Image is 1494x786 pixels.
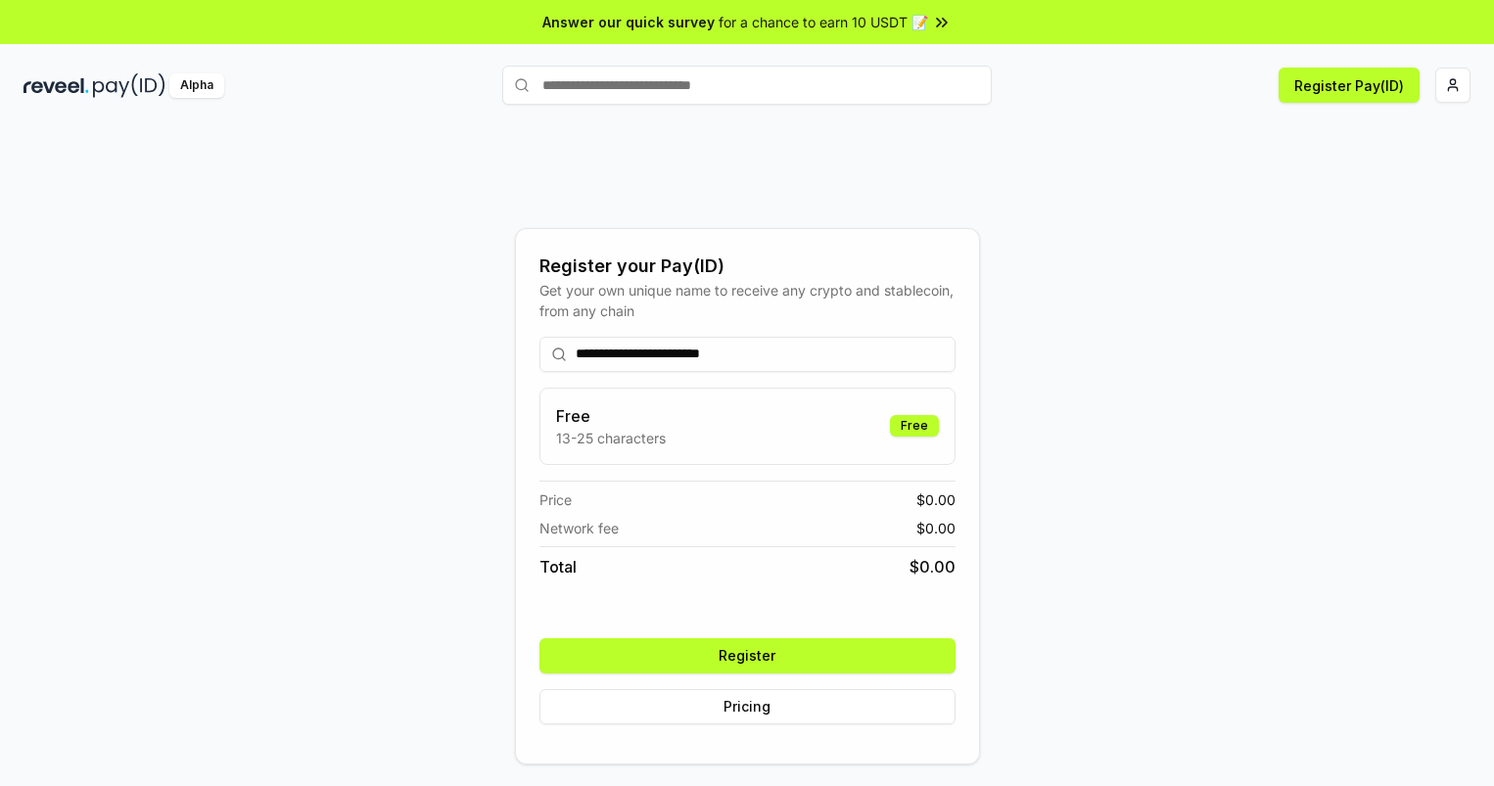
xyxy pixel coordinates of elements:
[23,73,89,98] img: reveel_dark
[890,415,939,437] div: Free
[93,73,165,98] img: pay_id
[556,404,666,428] h3: Free
[539,489,572,510] span: Price
[539,638,956,673] button: Register
[169,73,224,98] div: Alpha
[539,253,956,280] div: Register your Pay(ID)
[539,555,577,578] span: Total
[539,280,956,321] div: Get your own unique name to receive any crypto and stablecoin, from any chain
[916,518,956,538] span: $ 0.00
[539,689,956,724] button: Pricing
[539,518,619,538] span: Network fee
[719,12,928,32] span: for a chance to earn 10 USDT 📝
[542,12,715,32] span: Answer our quick survey
[910,555,956,578] span: $ 0.00
[556,428,666,448] p: 13-25 characters
[1279,68,1420,103] button: Register Pay(ID)
[916,489,956,510] span: $ 0.00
